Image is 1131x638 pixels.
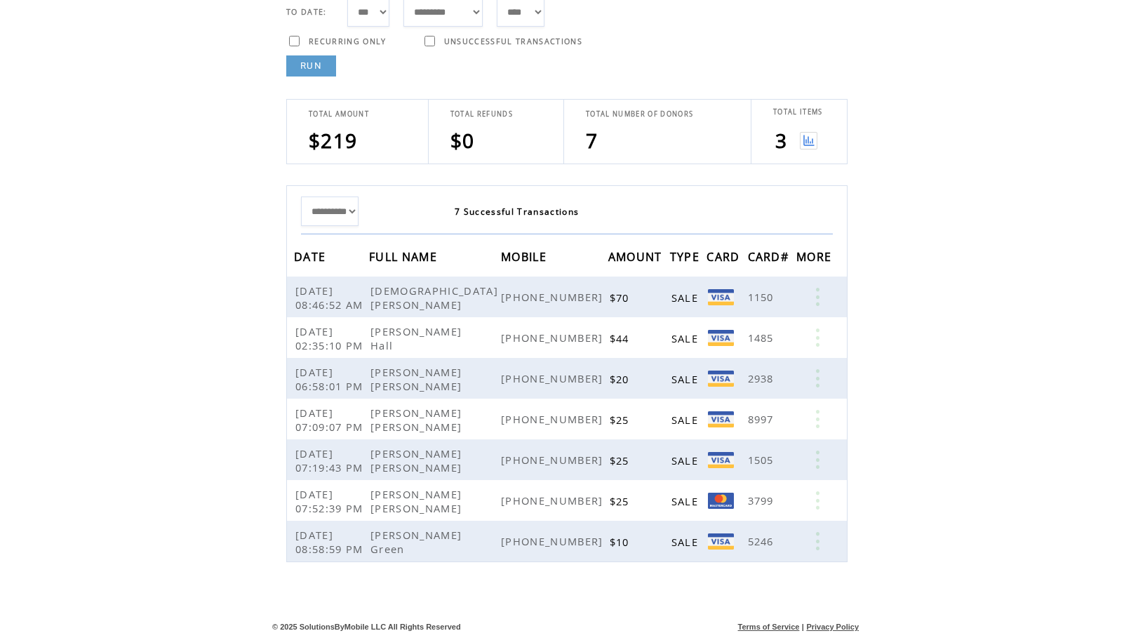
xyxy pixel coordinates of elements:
[501,493,607,507] span: [PHONE_NUMBER]
[806,623,859,631] a: Privacy Policy
[272,623,461,631] span: © 2025 SolutionsByMobile LLC All Rights Reserved
[501,331,607,345] span: [PHONE_NUMBER]
[501,290,607,304] span: [PHONE_NUMBER]
[748,453,777,467] span: 1505
[370,446,465,474] span: [PERSON_NAME] [PERSON_NAME]
[295,365,367,393] span: [DATE] 06:58:01 PM
[671,413,702,427] span: SALE
[294,252,329,260] a: DATE
[610,372,633,386] span: $20
[501,534,607,548] span: [PHONE_NUMBER]
[800,132,817,149] img: View graph
[450,109,513,119] span: TOTAL REFUNDS
[738,623,800,631] a: Terms of Service
[610,535,633,549] span: $10
[501,412,607,426] span: [PHONE_NUMBER]
[708,330,734,346] img: Visa
[370,365,465,393] span: [PERSON_NAME] [PERSON_NAME]
[294,246,329,272] span: DATE
[608,252,666,260] a: AMOUNT
[610,291,633,305] span: $70
[671,453,702,467] span: SALE
[370,324,462,352] span: [PERSON_NAME] Hall
[610,453,633,467] span: $25
[671,291,702,305] span: SALE
[708,533,734,550] img: Visa
[670,246,703,272] span: TYPE
[802,623,804,631] span: |
[295,528,367,556] span: [DATE] 08:58:59 PM
[708,411,734,427] img: Visa
[309,109,369,119] span: TOTAL AMOUNT
[748,246,793,272] span: CARD#
[608,246,666,272] span: AMOUNT
[671,372,702,386] span: SALE
[586,109,693,119] span: TOTAL NUMBER OF DONORS
[370,528,462,556] span: [PERSON_NAME] Green
[450,127,475,154] span: $0
[708,493,734,509] img: Mastercard
[295,406,367,434] span: [DATE] 07:09:07 PM
[455,206,579,218] span: 7 Successful Transactions
[501,246,550,272] span: MOBILE
[286,7,327,17] span: TO DATE:
[295,487,367,515] span: [DATE] 07:52:39 PM
[748,412,777,426] span: 8997
[444,36,582,46] span: UNSUCCESSFUL TRANSACTIONS
[748,290,777,304] span: 1150
[295,446,367,474] span: [DATE] 07:19:43 PM
[748,534,777,548] span: 5246
[309,36,387,46] span: RECURRING ONLY
[670,252,703,260] a: TYPE
[671,494,702,508] span: SALE
[295,324,367,352] span: [DATE] 02:35:10 PM
[369,252,441,260] a: FULL NAME
[748,371,777,385] span: 2938
[610,331,633,345] span: $44
[370,487,465,515] span: [PERSON_NAME] [PERSON_NAME]
[796,246,835,272] span: MORE
[309,127,357,154] span: $219
[775,127,787,154] span: 3
[708,289,734,305] img: Visa
[707,252,743,260] a: CARD
[370,284,498,312] span: [DEMOGRAPHIC_DATA] [PERSON_NAME]
[370,406,465,434] span: [PERSON_NAME] [PERSON_NAME]
[501,252,550,260] a: MOBILE
[501,453,607,467] span: [PHONE_NUMBER]
[671,535,702,549] span: SALE
[671,331,702,345] span: SALE
[610,494,633,508] span: $25
[748,493,777,507] span: 3799
[501,371,607,385] span: [PHONE_NUMBER]
[286,55,336,77] a: RUN
[610,413,633,427] span: $25
[295,284,367,312] span: [DATE] 08:46:52 AM
[773,107,823,117] span: TOTAL ITEMS
[708,452,734,468] img: Visa
[748,331,777,345] span: 1485
[748,252,793,260] a: CARD#
[369,246,441,272] span: FULL NAME
[707,246,743,272] span: CARD
[708,371,734,387] img: Visa
[586,127,598,154] span: 7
